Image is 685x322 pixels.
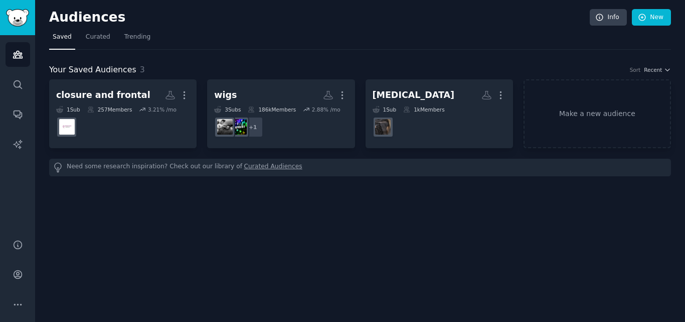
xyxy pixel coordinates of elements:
a: Saved [49,29,75,50]
a: closure and frontal1Sub257Members3.21% /moHairExtensionSupplier [49,79,197,148]
div: 2.88 % /mo [312,106,340,113]
a: Curated Audiences [244,162,302,173]
button: Recent [644,66,671,73]
a: Trending [121,29,154,50]
span: Curated [86,33,110,42]
div: 1 Sub [373,106,397,113]
div: 3 Sub s [214,106,241,113]
div: [MEDICAL_DATA] [373,89,455,101]
img: BlackHair [217,119,233,135]
div: 186k Members [248,106,296,113]
span: Trending [124,33,150,42]
a: Info [590,9,627,26]
a: Make a new audience [524,79,671,148]
div: + 1 [242,117,263,138]
img: Wigs [231,119,247,135]
a: New [632,9,671,26]
img: hairextensionsforgirl [375,119,391,135]
div: wigs [214,89,237,101]
span: Saved [53,33,72,42]
a: Curated [82,29,114,50]
span: Recent [644,66,662,73]
div: 257 Members [87,106,132,113]
div: 1k Members [403,106,444,113]
span: 3 [140,65,145,74]
h2: Audiences [49,10,590,26]
div: 1 Sub [56,106,80,113]
img: GummySearch logo [6,9,29,27]
div: 3.21 % /mo [148,106,177,113]
a: [MEDICAL_DATA]1Sub1kMembershairextensionsforgirl [366,79,513,148]
a: wigs3Subs186kMembers2.88% /mo+1WigsBlackHair [207,79,355,148]
div: Need some research inspiration? Check out our library of [49,159,671,176]
img: HairExtensionSupplier [59,119,75,135]
div: Sort [630,66,641,73]
span: Your Saved Audiences [49,64,136,76]
div: closure and frontal [56,89,150,101]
